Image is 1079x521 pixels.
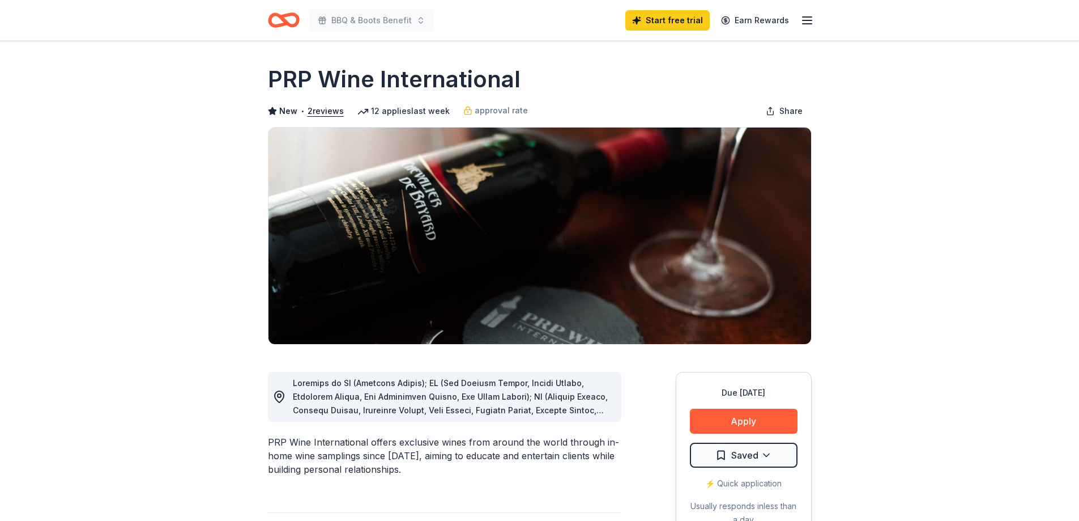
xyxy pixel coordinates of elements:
[357,104,450,118] div: 12 applies last week
[268,128,811,344] img: Image for PRP Wine International
[690,477,797,490] div: ⚡️ Quick application
[309,9,434,32] button: BBQ & Boots Benefit
[308,104,344,118] button: 2reviews
[268,435,621,476] div: PRP Wine International offers exclusive wines from around the world through in-home wine sampling...
[690,443,797,468] button: Saved
[331,14,412,27] span: BBQ & Boots Benefit
[268,7,300,33] a: Home
[268,63,521,95] h1: PRP Wine International
[757,100,812,122] button: Share
[731,448,758,463] span: Saved
[779,104,803,118] span: Share
[690,409,797,434] button: Apply
[463,104,528,117] a: approval rate
[300,107,304,116] span: •
[475,104,528,117] span: approval rate
[625,10,710,31] a: Start free trial
[279,104,297,118] span: New
[714,10,796,31] a: Earn Rewards
[690,386,797,400] div: Due [DATE]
